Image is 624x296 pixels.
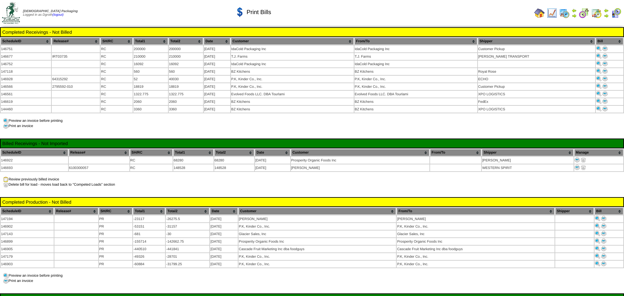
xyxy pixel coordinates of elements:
img: arrowleft.gif [572,8,577,13]
td: 3360 [169,106,203,113]
td: RC [101,61,133,67]
td: 144460 [1,106,51,113]
td: 1322.775 [133,91,168,98]
img: Print [596,53,601,59]
th: SH/RC [99,208,133,215]
img: Print [601,246,606,251]
img: Print [595,231,600,236]
th: From/To [397,208,554,215]
td: [DATE] [210,223,238,230]
img: Print [602,46,608,51]
img: calendarblend.gif [579,8,589,18]
img: Print [596,46,601,51]
td: RC [101,76,133,83]
th: ScheduleID [1,149,68,156]
td: -28701 [166,253,209,260]
img: arrowright.gif [572,13,577,18]
td: RC [101,91,133,98]
img: Print [596,68,601,74]
td: WESTERN SPIRIT [482,164,574,171]
td: 2060 [169,98,203,105]
td: RC [130,164,173,171]
th: Release# [69,149,129,156]
td: [DATE] [210,238,238,245]
td: P.K, Kinder Co., Inc. [238,253,396,260]
td: RC [101,46,133,52]
td: 18819 [133,83,168,90]
td: Royal Rose [478,68,595,75]
td: IdaCold Packaging Inc [354,61,477,67]
td: Cascade Fruit Marketing Inc dba foodguys [397,246,554,252]
td: T.J. Farms [354,53,477,60]
td: [DATE] [255,157,290,164]
th: Total1 [133,38,168,45]
td: Cascade Fruit Marketing Inc dba foodguys [238,246,396,252]
td: PR [99,253,133,260]
td: 200000 [133,46,168,52]
td: IdaCold Packaging Inc [231,46,354,52]
img: Print [602,99,608,104]
td: 3360 [133,106,168,113]
td: [DATE] [204,91,230,98]
td: P.K, Kinder Co., Inc. [354,83,477,90]
img: Print [595,223,600,229]
td: 68280 [214,157,255,164]
td: 146902 [1,223,54,230]
img: Print [595,216,600,221]
th: Total1 [133,208,165,215]
th: SH/RC [130,149,173,156]
img: calendarcustomer.gif [611,8,621,18]
td: 146566 [1,83,51,90]
span: [DEMOGRAPHIC_DATA] Packaging [23,9,78,13]
td: P.K, Kinder Co., Inc. [397,261,554,268]
td: -31799.25 [166,261,209,268]
td: PR [99,261,133,268]
td: [DATE] [204,46,230,52]
td: -681 [133,231,165,237]
th: Shipper [482,149,574,156]
td: 210000 [133,53,168,60]
td: BZ Kitchens [231,68,354,75]
td: PR [99,231,133,237]
td: 560 [133,68,168,75]
img: arrowright.gif [604,13,609,18]
td: 16092 [169,61,203,67]
img: Print [602,106,608,111]
img: Print [575,165,580,170]
td: 146693 [1,164,68,171]
td: -440510 [133,246,165,252]
td: 560 [169,68,203,75]
td: -155714 [133,238,165,245]
img: Print [595,238,600,244]
th: Release# [54,208,98,215]
td: [DATE] [210,253,238,260]
td: [DATE] [204,76,230,83]
th: From/To [430,149,482,156]
td: [DATE] [204,106,230,113]
td: RC [130,157,173,164]
img: delete.gif [581,165,586,170]
img: Print [575,157,580,162]
img: Print [595,253,600,259]
img: preview.gif [3,118,9,123]
th: Total1 [173,149,214,156]
td: Glacier Sales, Inc [397,231,554,237]
td: P.K, Kinder Co., Inc. [397,223,554,230]
td: RC [101,98,133,105]
th: Shipper [555,208,594,215]
td: [DATE] [210,246,238,252]
td: XPO LOGISTICS [478,106,595,113]
td: [PERSON_NAME] [397,215,554,222]
td: PR [99,246,133,252]
td: 146905 [1,246,54,252]
td: -31157 [166,223,209,230]
td: 147194 [1,215,54,222]
th: Total2 [169,38,203,45]
td: P.K, Kinder Co., Inc. [354,76,477,83]
img: arrowleft.gif [604,8,609,13]
td: [DATE] [204,83,230,90]
td: T.J. Farms [231,53,354,60]
td: [DATE] [204,68,230,75]
th: Total2 [166,208,209,215]
td: 148528 [214,164,255,171]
